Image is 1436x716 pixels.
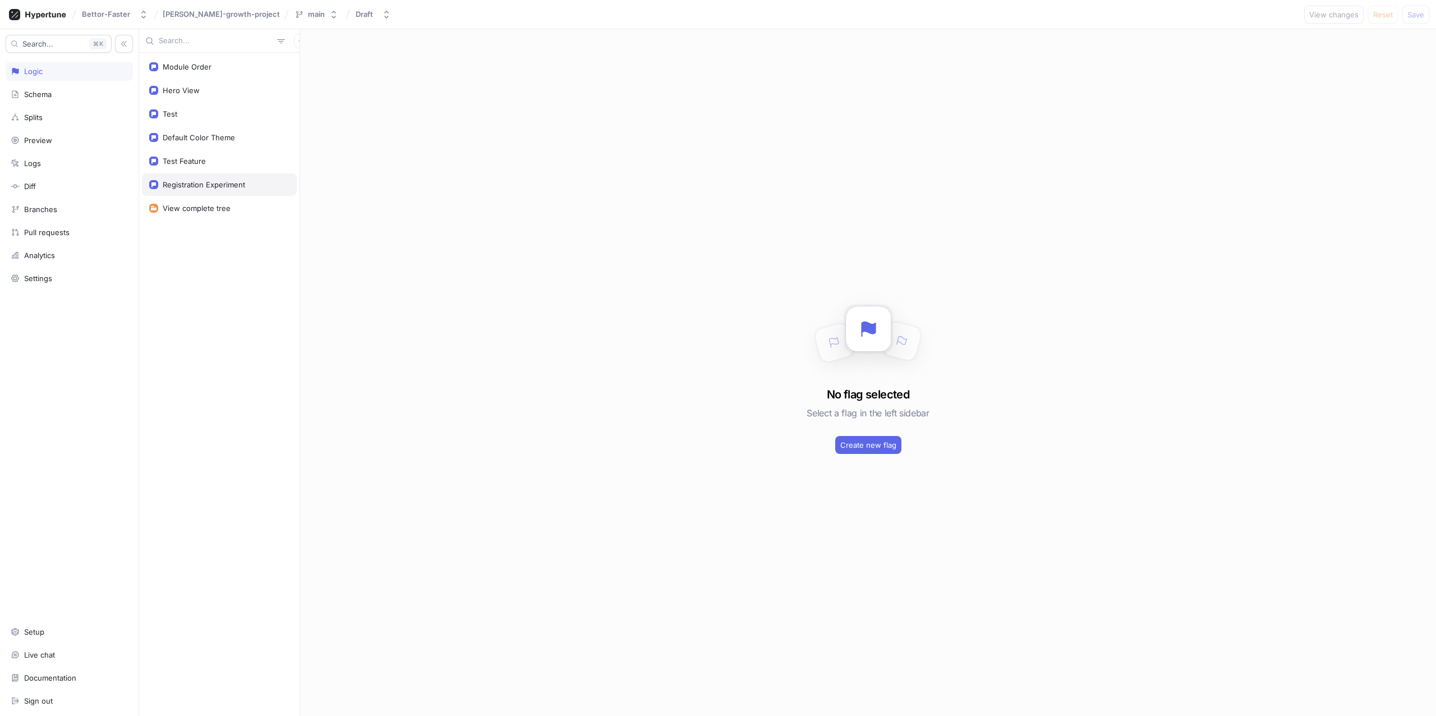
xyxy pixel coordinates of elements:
[163,10,280,18] span: [PERSON_NAME]-growth-project
[163,157,206,166] div: Test Feature
[163,86,200,95] div: Hero View
[308,10,325,19] div: main
[163,204,231,213] div: View complete tree
[24,627,44,636] div: Setup
[22,40,53,47] span: Search...
[24,228,70,237] div: Pull requests
[356,10,373,19] div: Draft
[24,159,41,168] div: Logs
[24,673,76,682] div: Documentation
[1373,11,1393,18] span: Reset
[835,436,901,454] button: Create new flag
[290,5,343,24] button: main
[77,5,153,24] button: Bettor-Faster
[6,668,133,687] a: Documentation
[840,442,896,448] span: Create new flag
[89,38,107,49] div: K
[24,90,52,99] div: Schema
[24,251,55,260] div: Analytics
[1368,6,1398,24] button: Reset
[1402,6,1429,24] button: Save
[82,10,130,19] div: Bettor-Faster
[6,35,112,53] button: Search...K
[1309,11,1359,18] span: View changes
[24,696,53,705] div: Sign out
[807,403,929,423] h5: Select a flag in the left sidebar
[159,35,273,47] input: Search...
[24,650,55,659] div: Live chat
[24,67,43,76] div: Logic
[163,62,211,71] div: Module Order
[24,136,52,145] div: Preview
[1407,11,1424,18] span: Save
[24,274,52,283] div: Settings
[24,182,36,191] div: Diff
[827,386,909,403] h3: No flag selected
[163,180,245,189] div: Registration Experiment
[1304,6,1364,24] button: View changes
[351,5,395,24] button: Draft
[24,113,43,122] div: Splits
[24,205,57,214] div: Branches
[163,109,177,118] div: Test
[163,133,235,142] div: Default Color Theme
